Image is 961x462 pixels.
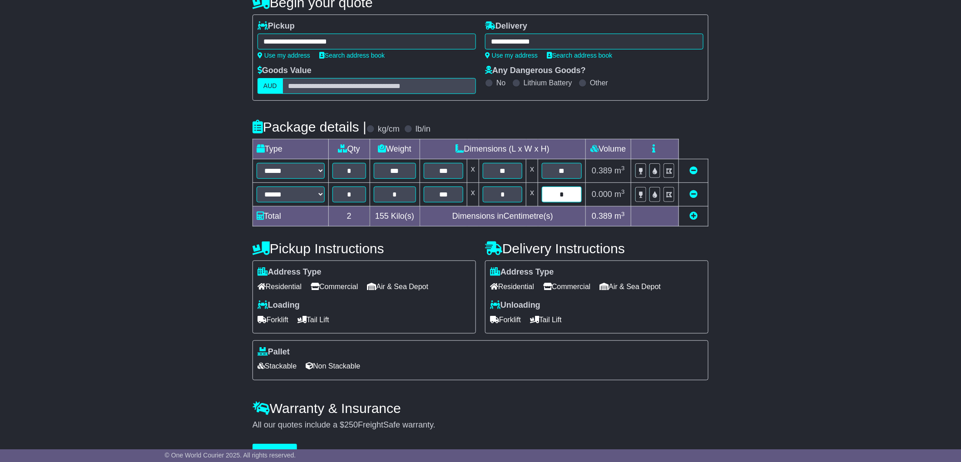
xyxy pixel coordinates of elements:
span: Stackable [258,359,297,373]
span: 155 [375,211,389,221]
span: m [614,190,625,199]
label: Delivery [485,21,527,31]
sup: 3 [621,188,625,195]
label: kg/cm [378,124,400,134]
a: Search address book [319,52,385,59]
span: Air & Sea Depot [367,280,429,294]
a: Search address book [547,52,612,59]
td: Type [253,139,329,159]
td: Total [253,206,329,226]
span: Tail Lift [297,313,329,327]
h4: Pickup Instructions [253,241,476,256]
a: Add new item [689,211,698,221]
h4: Package details | [253,119,367,134]
span: Tail Lift [530,313,562,327]
td: x [467,183,479,206]
a: Remove this item [689,190,698,199]
td: 2 [329,206,370,226]
span: Residential [490,280,534,294]
span: m [614,166,625,175]
span: 0.000 [592,190,612,199]
a: Use my address [258,52,310,59]
button: Get Quotes [253,444,297,460]
span: Residential [258,280,302,294]
label: No [496,79,505,87]
span: 250 [344,420,358,429]
span: 0.389 [592,166,612,175]
label: Any Dangerous Goods? [485,66,586,76]
label: Loading [258,300,300,310]
label: Pickup [258,21,295,31]
sup: 3 [621,165,625,172]
h4: Delivery Instructions [485,241,708,256]
label: lb/in [416,124,431,134]
td: x [467,159,479,183]
label: Address Type [490,267,554,277]
span: Commercial [311,280,358,294]
span: Non Stackable [306,359,360,373]
a: Use my address [485,52,538,59]
span: m [614,211,625,221]
label: Pallet [258,347,290,357]
span: © One World Courier 2025. All rights reserved. [165,452,296,459]
sup: 3 [621,211,625,217]
td: x [526,183,538,206]
label: Lithium Battery [524,79,572,87]
span: Forklift [258,313,288,327]
td: Dimensions in Centimetre(s) [420,206,585,226]
span: 0.389 [592,211,612,221]
label: AUD [258,78,283,94]
label: Address Type [258,267,322,277]
label: Other [590,79,608,87]
label: Goods Value [258,66,312,76]
div: All our quotes include a $ FreightSafe warranty. [253,420,708,430]
td: Weight [370,139,420,159]
h4: Warranty & Insurance [253,401,708,416]
span: Commercial [543,280,590,294]
td: Qty [329,139,370,159]
td: Dimensions (L x W x H) [420,139,585,159]
td: x [526,159,538,183]
span: Forklift [490,313,521,327]
td: Volume [585,139,631,159]
a: Remove this item [689,166,698,175]
label: Unloading [490,300,540,310]
td: Kilo(s) [370,206,420,226]
span: Air & Sea Depot [600,280,661,294]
